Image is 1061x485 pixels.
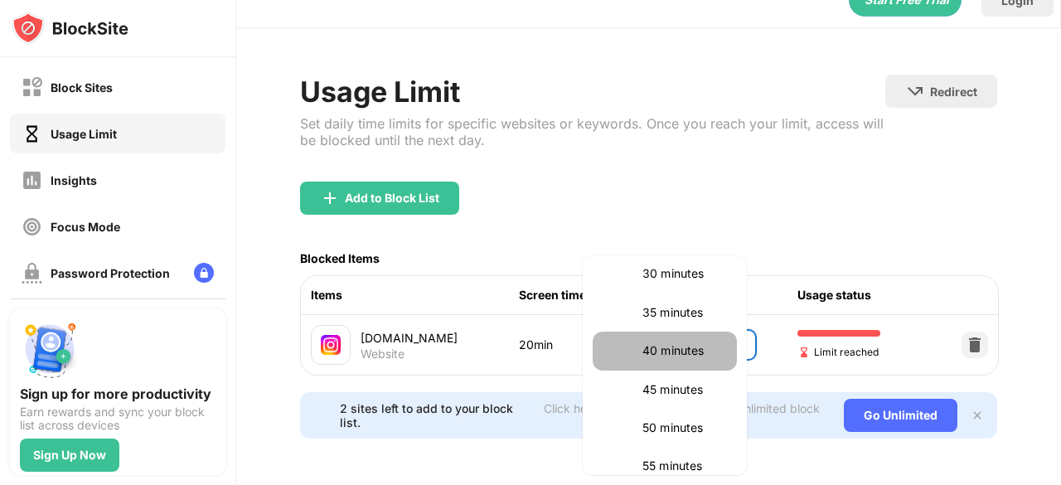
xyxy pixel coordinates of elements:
[642,264,727,283] p: 30 minutes
[642,342,727,360] p: 40 minutes
[642,303,727,322] p: 35 minutes
[642,457,727,475] p: 55 minutes
[642,419,727,437] p: 50 minutes
[642,381,727,399] p: 45 minutes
